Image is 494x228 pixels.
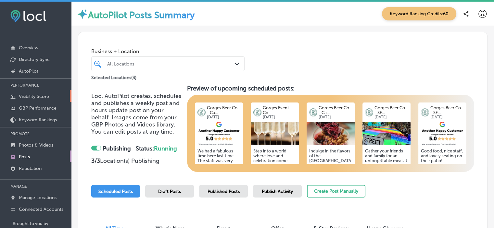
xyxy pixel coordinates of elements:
p: Manage Locations [19,195,57,200]
span: Published Posts [208,189,240,194]
img: 1752690851af2669c4-107d-44c6-a1ad-1f2eb21e1256_2023-06-02.jpg [362,122,411,145]
img: logo [309,108,317,116]
p: GBP Performance [19,105,57,111]
p: [DATE] [374,115,408,119]
span: Draft Posts [158,189,181,194]
img: logo [421,108,429,116]
p: Gorges Beer Co. - Ca... [207,105,240,115]
p: Brought to you by [13,221,71,226]
h3: Preview of upcoming scheduled posts: [187,85,474,92]
img: 669dd1b6-0e2c-4e82-9b3b-3fdeeff367ebKC2024-487-X2.jpg [251,122,299,145]
p: Selected Locations ( 3 ) [91,72,136,80]
p: [DATE] [263,115,296,119]
p: [DATE] [207,115,240,119]
img: logo [197,108,206,116]
img: 1752690838b74a8ad5-f9dc-4e1c-8b46-2094bcd2d522_2022-05-28.jpg [307,122,355,145]
p: Visibility Score [19,94,49,99]
p: Overview [19,45,38,51]
button: Create Post Manually [307,185,365,198]
p: Gorges Beer Co. - SE... [430,105,464,115]
div: All Locations [107,61,235,66]
p: Posts [19,154,30,160]
p: Reputation [19,166,42,171]
p: Gorges Event Co. [263,105,296,115]
span: Locl AutoPilot creates, schedules and publishes a weekly post and hours update post on your behal... [91,92,181,128]
p: Connected Accounts [19,207,63,212]
p: [DATE] [319,115,352,119]
h5: We had a fabulous time here last time. The staff was very nice. The food was tasty. No complaints... [197,149,240,192]
p: Photos & Videos [19,142,53,148]
span: You can edit posts at any time. [91,128,174,135]
h5: Gather your friends and family for an unforgettable meal at Gorges Beer Co. on [GEOGRAPHIC_DATA]!... [365,149,408,222]
img: logo [253,108,261,116]
span: Business + Location [91,48,245,54]
p: Location(s) Publishing [91,157,182,164]
span: Scheduled Posts [98,189,133,194]
strong: Status: [136,145,177,152]
span: Publish Activity [262,189,293,194]
p: Gorges Beer Co. - Ca... [319,105,352,115]
h5: Indulge in the flavors of the [GEOGRAPHIC_DATA] while taking in the stunning views of the [GEOGRA... [309,149,352,222]
img: autopilot-icon [77,8,88,20]
h5: Good food, nice staff, and lovely seating on their patio! Customer Review Received [DATE] [421,149,464,178]
span: Running [154,145,177,152]
img: logo [365,108,373,116]
p: Gorges Beer Co. - SE... [374,105,408,115]
strong: 3 / 3 [91,157,100,164]
p: Directory Sync [19,57,50,62]
p: Keyword Rankings [19,117,57,123]
label: AutoPilot Posts Summary [88,10,195,20]
p: AutoPilot [19,68,38,74]
h5: Step into a world where love and celebration come together amidst the scenic Columbia River Gorge... [253,149,296,222]
strong: Publishing [103,145,131,152]
img: fda3e92497d09a02dc62c9cd864e3231.png [10,10,46,22]
span: Keyword Ranking Credits: 60 [382,7,456,20]
img: 59b988f0-c9d7-42ba-9966-960d7cdce25a.png [418,122,466,145]
img: 39615ee7-32f2-4d77-ab90-25a027cd8656.png [195,122,243,145]
p: [DATE] [430,115,464,119]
